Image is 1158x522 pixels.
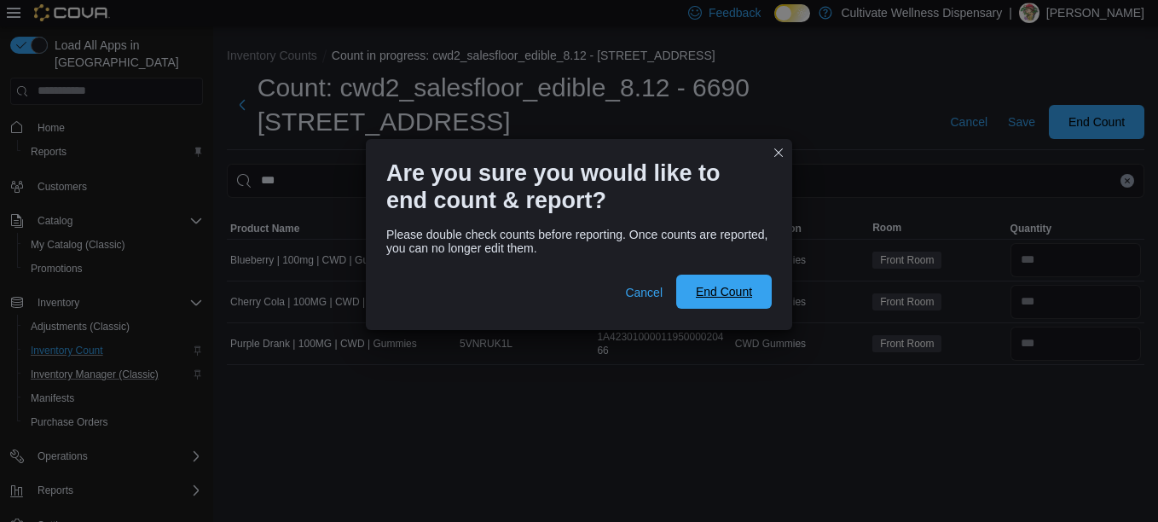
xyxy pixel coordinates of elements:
[696,283,752,300] span: End Count
[676,275,772,309] button: End Count
[386,228,772,255] div: Please double check counts before reporting. Once counts are reported, you can no longer edit them.
[625,284,663,301] span: Cancel
[618,275,669,310] button: Cancel
[768,142,789,163] button: Closes this modal window
[386,159,758,214] h1: Are you sure you would like to end count & report?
